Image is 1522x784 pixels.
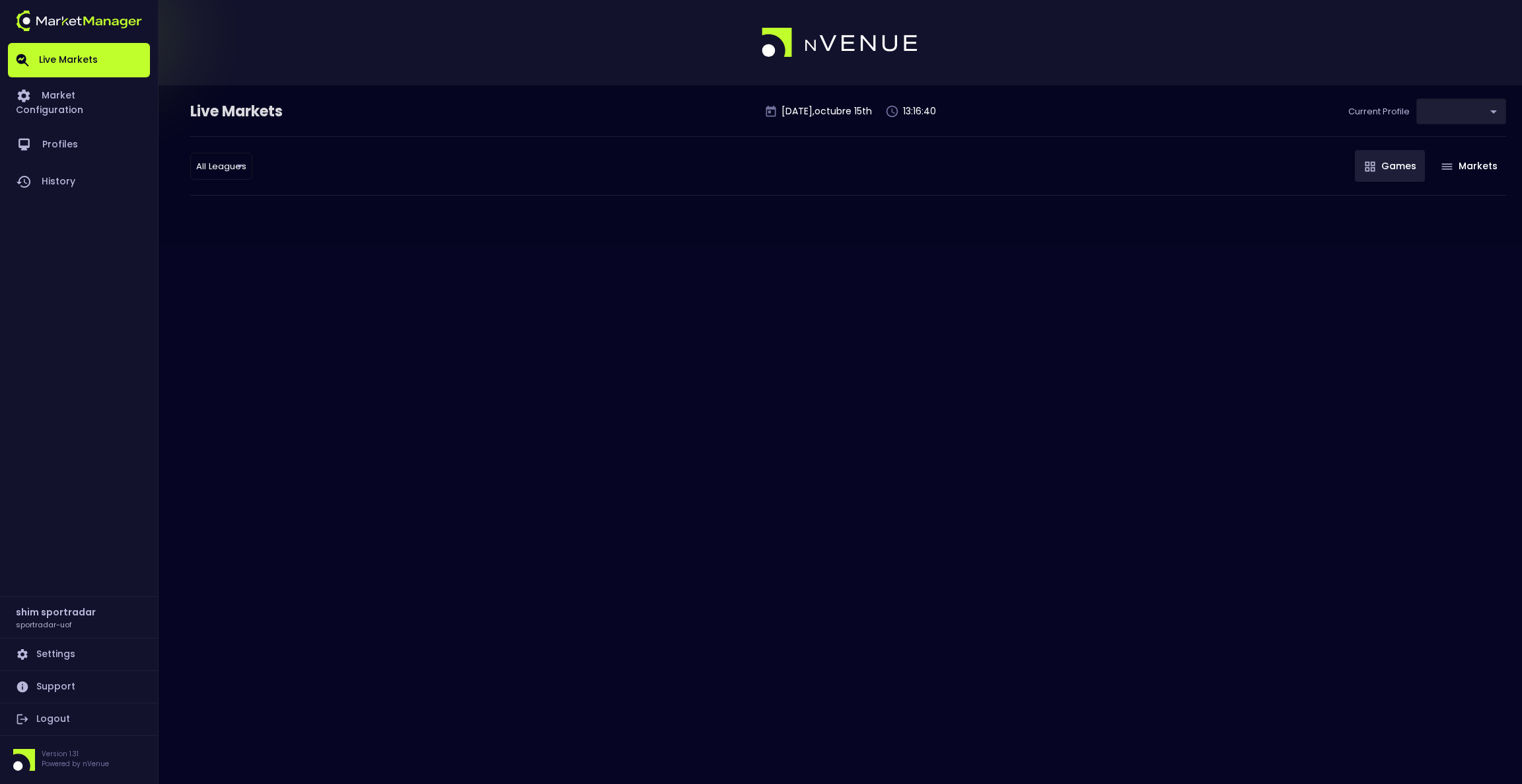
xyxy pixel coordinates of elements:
[8,671,150,703] a: Support
[8,126,150,163] a: Profiles
[16,605,96,619] h2: shim sportradar
[8,703,150,735] a: Logout
[42,749,109,759] p: Version 1.31
[16,11,142,31] img: logo
[1365,161,1375,172] img: gameIcon
[8,43,150,77] a: Live Markets
[1355,150,1425,182] button: Games
[8,77,150,126] a: Market Configuration
[1416,98,1506,124] div: ​
[781,104,872,118] p: [DATE] , octubre 15 th
[8,639,150,670] a: Settings
[1431,150,1506,182] button: Markets
[1441,163,1453,170] img: gameIcon
[8,749,150,771] div: Version 1.31Powered by nVenue
[16,619,72,629] h3: sportradar-uof
[1348,105,1410,118] p: Current Profile
[42,759,109,769] p: Powered by nVenue
[8,163,150,200] a: History
[762,28,919,58] img: logo
[190,101,351,122] div: Live Markets
[190,153,252,180] div: ​
[903,104,936,118] p: 13:16:40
